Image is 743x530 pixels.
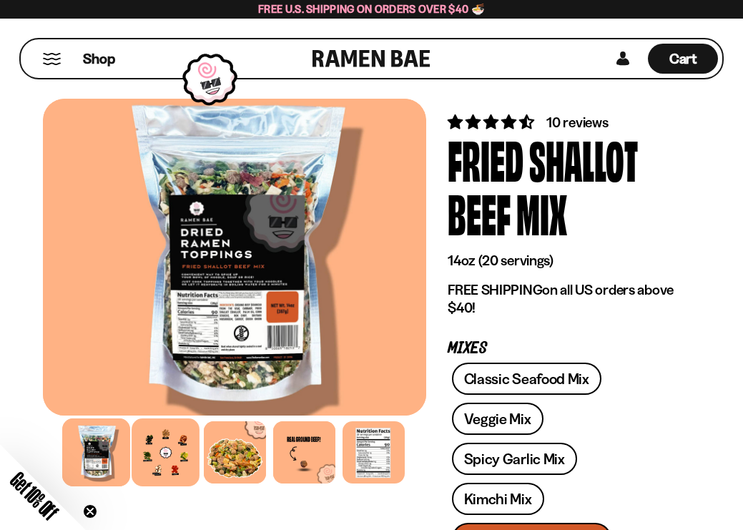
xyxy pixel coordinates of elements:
span: Free U.S. Shipping on Orders over $40 🍜 [258,2,485,16]
div: Beef [448,186,511,240]
button: Close teaser [83,504,97,519]
div: Fried [448,132,523,186]
p: 14oz (20 servings) [448,252,679,270]
span: Cart [669,50,697,67]
span: 4.60 stars [448,113,537,131]
strong: FREE SHIPPING [448,281,542,298]
button: Mobile Menu Trigger [42,53,61,65]
a: Classic Seafood Mix [452,363,601,395]
span: Shop [83,49,115,69]
a: Spicy Garlic Mix [452,443,577,475]
a: Kimchi Mix [452,483,544,515]
div: Cart [648,39,718,78]
a: Veggie Mix [452,403,543,435]
span: Get 10% Off [6,468,62,524]
p: on all US orders above $40! [448,281,679,317]
p: Mixes [448,342,679,355]
span: 10 reviews [546,114,608,131]
a: Shop [83,44,115,74]
div: Shallot [529,132,638,186]
div: Mix [516,186,567,240]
